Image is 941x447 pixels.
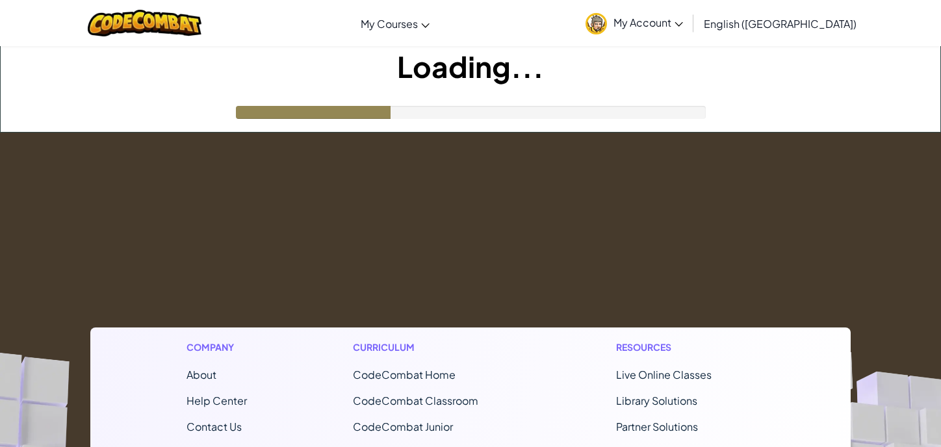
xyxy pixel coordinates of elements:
[586,13,607,34] img: avatar
[616,420,698,433] a: Partner Solutions
[697,6,863,41] a: English ([GEOGRAPHIC_DATA])
[616,368,712,381] a: Live Online Classes
[1,46,940,86] h1: Loading...
[613,16,683,29] span: My Account
[187,368,216,381] a: About
[579,3,690,44] a: My Account
[361,17,418,31] span: My Courses
[354,6,436,41] a: My Courses
[353,394,478,407] a: CodeCombat Classroom
[353,420,453,433] a: CodeCombat Junior
[353,340,510,354] h1: Curriculum
[187,340,247,354] h1: Company
[187,394,247,407] a: Help Center
[353,368,456,381] span: CodeCombat Home
[88,10,201,36] img: CodeCombat logo
[704,17,857,31] span: English ([GEOGRAPHIC_DATA])
[187,420,242,433] span: Contact Us
[616,394,697,407] a: Library Solutions
[616,340,754,354] h1: Resources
